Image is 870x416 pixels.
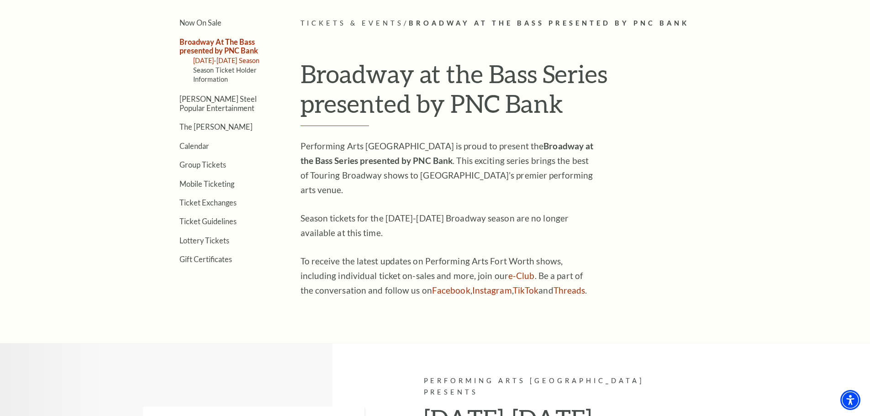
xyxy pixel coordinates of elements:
[179,179,234,188] a: Mobile Ticketing
[179,236,229,245] a: Lottery Tickets
[179,217,237,226] a: Ticket Guidelines
[409,19,689,27] span: Broadway At The Bass presented by PNC Bank
[193,57,260,64] a: [DATE]-[DATE] Season
[301,211,597,240] p: Season tickets for the [DATE]-[DATE] Broadway season are no longer available at this time.
[472,285,512,295] a: Instagram - open in a new tab
[179,142,209,150] a: Calendar
[513,285,539,295] a: TikTok - open in a new tab
[508,270,535,281] a: e-Club
[424,375,668,398] p: Performing Arts [GEOGRAPHIC_DATA] Presents
[432,285,470,295] a: Facebook - open in a new tab
[179,122,253,131] a: The [PERSON_NAME]
[301,254,597,298] p: To receive the latest updates on Performing Arts Fort Worth shows, including individual ticket on...
[179,37,258,55] a: Broadway At The Bass presented by PNC Bank
[179,255,232,263] a: Gift Certificates
[179,160,226,169] a: Group Tickets
[301,18,718,29] p: /
[193,66,257,83] a: Season Ticket Holder Information
[179,95,257,112] a: [PERSON_NAME] Steel Popular Entertainment
[179,198,237,207] a: Ticket Exchanges
[301,19,404,27] span: Tickets & Events
[554,285,585,295] a: Threads - open in a new tab
[301,139,597,197] p: Performing Arts [GEOGRAPHIC_DATA] is proud to present the . This exciting series brings the best ...
[840,390,860,410] div: Accessibility Menu
[179,18,221,27] a: Now On Sale
[301,141,594,166] strong: Broadway at the Bass Series presented by PNC Bank
[301,59,718,126] h1: Broadway at the Bass Series presented by PNC Bank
